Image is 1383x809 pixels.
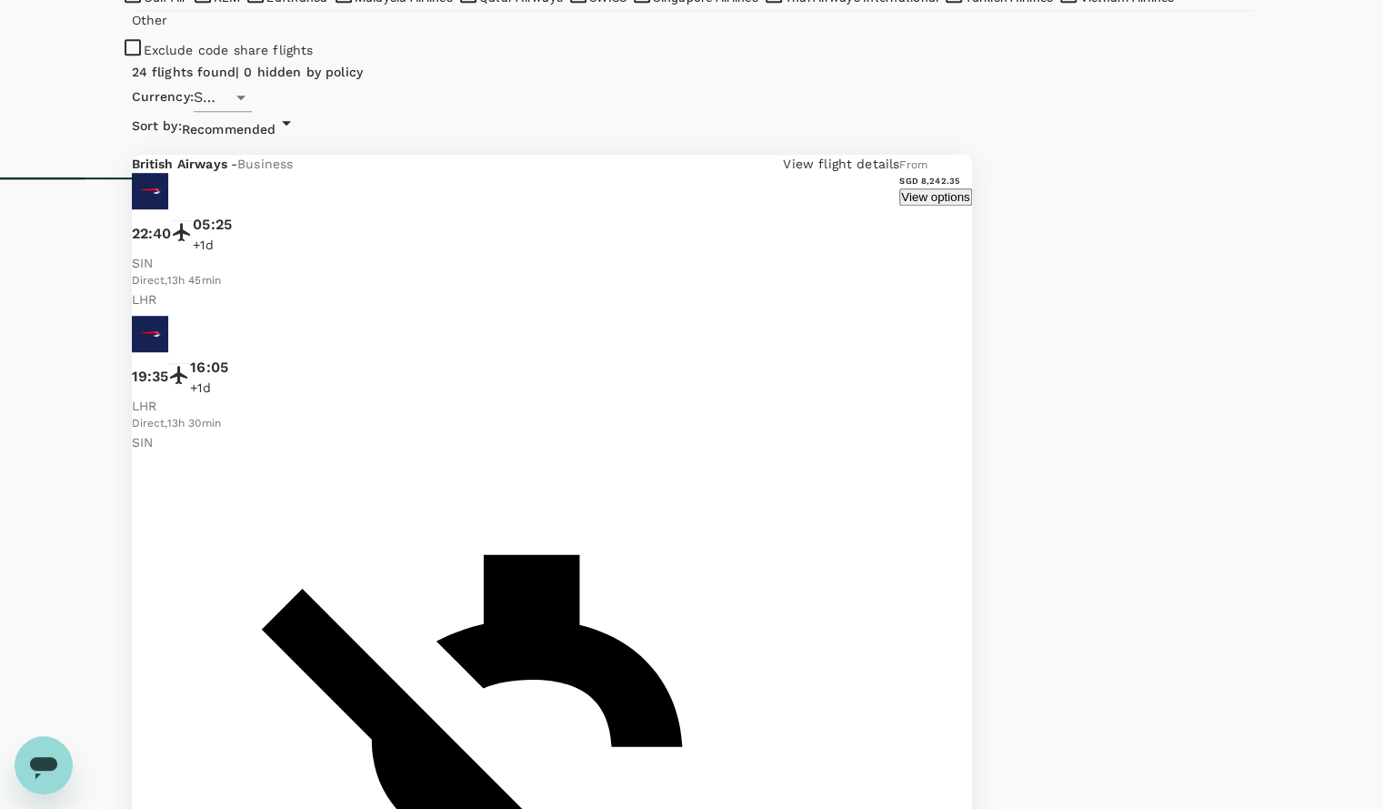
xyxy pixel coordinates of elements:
h6: SGD 8,242.35 [899,175,971,187]
div: Direct , 13h 45min [132,272,900,290]
div: Direct , 13h 30min [132,415,900,433]
p: 19:35 [132,366,169,388]
p: SIN [132,254,900,272]
p: LHR [132,290,900,308]
p: 16:05 [190,357,228,379]
button: View options [899,188,971,206]
p: SIN [132,433,900,451]
span: +1d [193,238,213,252]
p: 05:25 [193,214,232,236]
p: 22:40 [132,223,172,245]
iframe: Button to launch messaging window [15,736,73,794]
p: LHR [132,397,900,415]
img: BA [132,316,168,352]
img: BA [132,173,168,209]
span: +1d [190,380,210,395]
